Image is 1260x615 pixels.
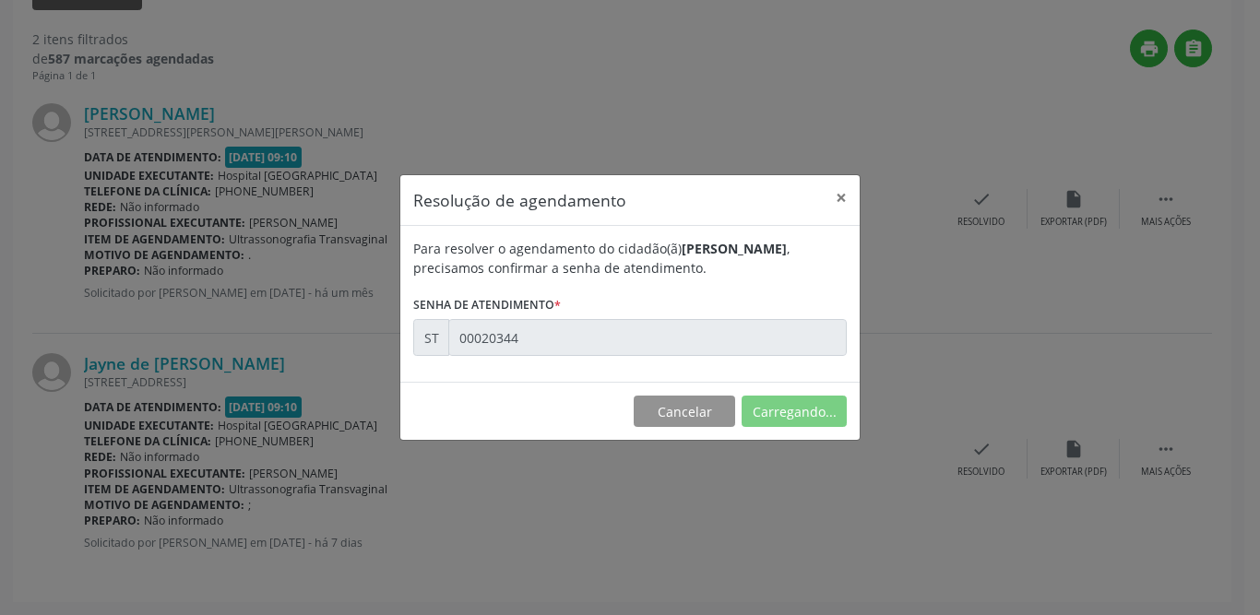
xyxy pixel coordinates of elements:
button: Cancelar [634,396,735,427]
div: ST [413,319,449,356]
button: Carregando... [742,396,847,427]
div: Para resolver o agendamento do cidadão(ã) , precisamos confirmar a senha de atendimento. [413,239,847,278]
button: Close [823,175,860,220]
label: Senha de atendimento [413,290,561,319]
b: [PERSON_NAME] [682,240,787,257]
h5: Resolução de agendamento [413,188,626,212]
